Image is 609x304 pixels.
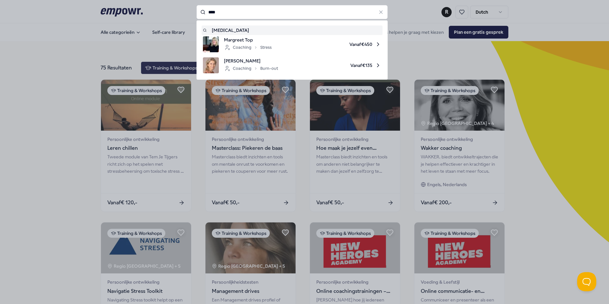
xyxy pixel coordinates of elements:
[203,27,381,34] a: [MEDICAL_DATA]
[224,36,272,43] span: Margreet Top
[197,5,388,19] input: Search for products, categories or subcategories
[224,57,278,64] span: [PERSON_NAME]
[203,36,219,52] img: product image
[224,44,272,51] div: Coaching Stress
[203,36,381,52] a: product imageMargreet TopCoachingStressVanaf€450
[203,57,381,73] a: product image[PERSON_NAME]CoachingBurn-outVanaf€135
[283,57,381,73] span: Vanaf € 135
[203,57,219,73] img: product image
[577,272,596,291] iframe: Help Scout Beacon - Open
[224,65,278,72] div: Coaching Burn-out
[277,36,381,52] span: Vanaf € 450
